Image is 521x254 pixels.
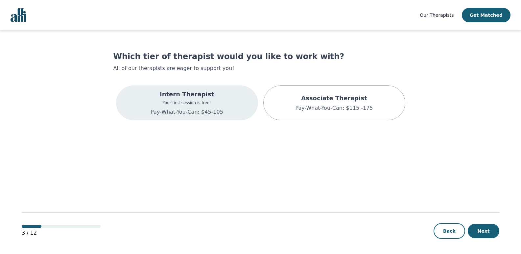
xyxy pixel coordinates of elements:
[151,108,223,116] p: Pay-What-You-Can: $45-105
[434,223,465,239] button: Back
[113,51,408,62] h1: Which tier of therapist would you like to work with?
[295,104,373,112] p: Pay-What-You-Can: $115 -175
[151,90,223,99] p: Intern Therapist
[462,8,510,22] button: Get Matched
[151,100,223,105] p: Your first session is free!
[295,94,373,103] p: Associate Therapist
[22,229,101,237] p: 3 / 12
[113,64,408,72] p: All of our therapists are eager to support you!
[468,224,499,238] button: Next
[420,12,454,18] span: Our Therapists
[420,11,454,19] a: Our Therapists
[11,8,26,22] img: alli logo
